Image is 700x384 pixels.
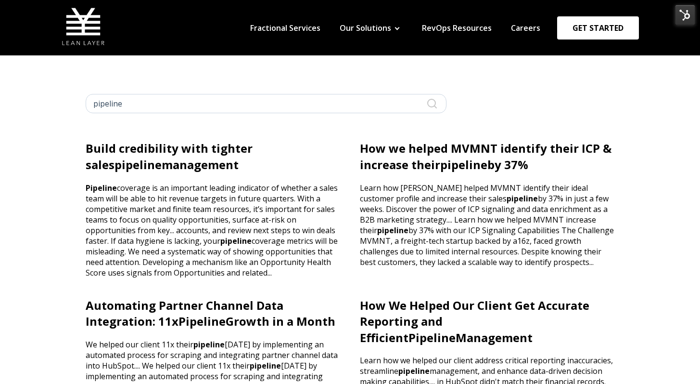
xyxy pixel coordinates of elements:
[178,313,226,329] span: Pipeline
[675,5,695,25] img: HubSpot Tools Menu Toggle
[86,297,335,330] a: Automating Partner Channel Data Integration: 11xPipelineGrowth in a Month
[377,225,408,236] span: pipeline
[86,140,253,172] a: Build credibility with tighter salespipelinemanagement
[398,366,430,376] span: pipeline
[220,236,252,246] span: pipeline
[340,23,391,33] a: Our Solutions
[422,23,492,33] a: RevOps Resources
[507,193,538,204] span: pipeline
[408,330,456,345] span: Pipeline
[86,94,446,113] input: Search
[360,173,615,267] p: Learn how [PERSON_NAME] helped MVMNT identify their ideal customer profile and increase their sal...
[193,339,225,350] span: pipeline
[86,173,341,278] p: coverage is an important leading indicator of whether a sales team will be able to hit revenue ta...
[360,140,611,172] a: How we helped MVMNT identify their ICP & increase theirpipelineby 37%
[557,16,639,40] a: GET STARTED
[250,360,281,371] span: pipeline
[360,297,589,345] a: How We Helped Our Client Get Accurate Reporting and EfficientPipelineManagement
[241,23,550,33] div: Navigation Menu
[250,23,320,33] a: Fractional Services
[115,157,162,172] span: pipeline
[511,23,540,33] a: Careers
[440,157,487,172] span: pipeline
[86,183,117,193] span: Pipeline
